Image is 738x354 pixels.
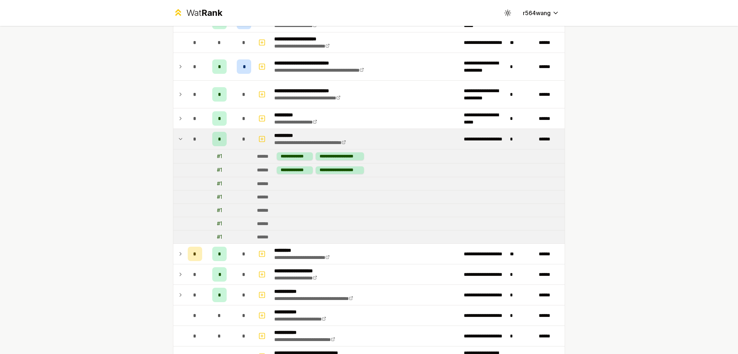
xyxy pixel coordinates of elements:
div: # 1 [217,207,222,214]
div: # 1 [217,180,222,187]
div: # 1 [217,166,222,174]
a: WatRank [173,7,222,19]
span: r564wang [523,9,551,17]
span: Rank [201,8,222,18]
div: # 1 [217,220,222,227]
div: # 1 [217,153,222,160]
div: # 1 [217,233,222,241]
div: Wat [186,7,222,19]
div: # 1 [217,193,222,201]
button: r564wang [517,6,565,19]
